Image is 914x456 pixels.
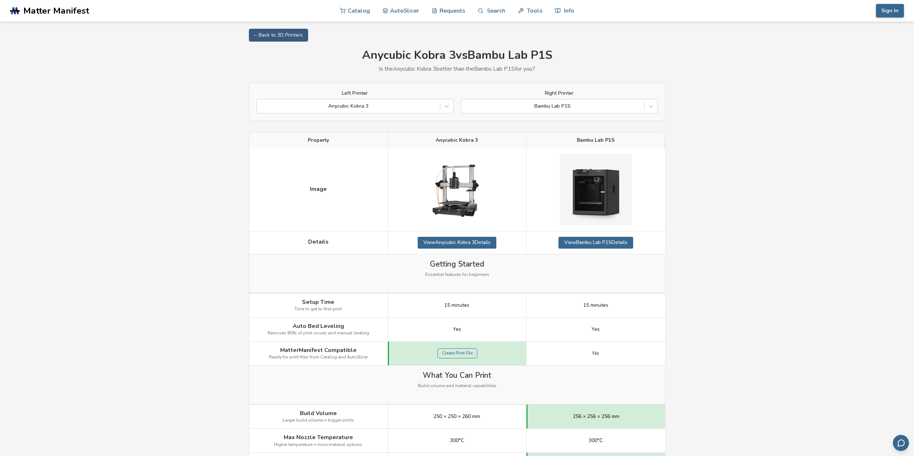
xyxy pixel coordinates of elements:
span: No [593,351,599,356]
img: Bambu Lab P1S [560,154,632,226]
span: 300°C [589,438,603,443]
span: Setup Time [302,299,334,305]
a: Create Print File [437,348,477,358]
button: Sign In [876,4,904,18]
span: 15 minutes [583,302,608,308]
input: Anycubic Kobra 3 [260,103,262,109]
span: Image [310,186,327,192]
p: Is the Anycubic Kobra 3 better than the Bambu Lab P1S for you? [249,66,665,72]
span: Details [308,239,329,245]
span: Max Nozzle Temperature [284,434,353,441]
span: Bambu Lab P1S [577,137,614,143]
span: 15 minutes [444,302,469,308]
span: Larger build volume = bigger prints [283,418,354,423]
span: 256 × 256 × 256 mm [573,414,620,419]
span: 300°C [450,438,464,443]
a: ViewBambu Lab P1SDetails [558,237,633,248]
span: 250 × 250 × 260 mm [433,414,480,419]
span: Essential features for beginners [425,272,489,277]
label: Right Printer [461,90,658,96]
span: Yes [453,326,461,332]
img: Anycubic Kobra 3 [421,154,493,226]
a: ← Back to 3D Printers [249,29,308,42]
button: Send feedback via email [893,435,909,451]
span: Removes 80% of print issues and manual leveling [268,331,369,336]
a: ViewAnycubic Kobra 3Details [418,237,496,248]
span: Build Volume [300,410,337,417]
span: Property [308,137,329,143]
label: Left Printer [256,90,454,96]
span: Yes [591,326,600,332]
span: Anycubic Kobra 3 [436,137,478,143]
span: Higher temperature = more material options [274,442,362,447]
span: Matter Manifest [23,6,89,16]
span: Build volume and material capabilities [418,384,496,389]
input: Bambu Lab P1S [465,103,466,109]
h1: Anycubic Kobra 3 vs Bambu Lab P1S [249,49,665,62]
span: MatterManifest Compatible [280,347,357,353]
span: Getting Started [430,260,484,268]
span: Ready for print files from Catalog and AutoSlicer [269,355,368,360]
span: Auto Bed Leveling [293,323,344,329]
span: What You Can Print [423,371,491,380]
span: Time to get to first print [294,307,342,312]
